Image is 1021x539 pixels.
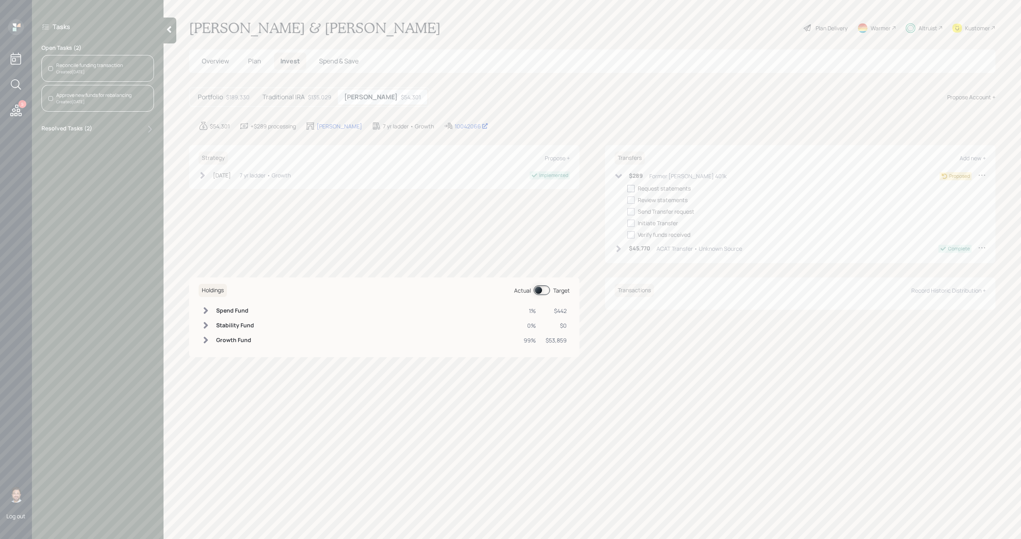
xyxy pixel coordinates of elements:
div: $54,301 [401,93,421,101]
div: Initiate Transfer [638,219,678,227]
div: Add new + [960,154,986,162]
div: Plan Delivery [816,24,848,32]
div: ACAT Transfer • Unknown Source [656,244,742,253]
div: $442 [546,307,567,315]
span: Spend & Save [319,57,359,65]
label: Tasks [53,22,70,31]
label: Open Tasks ( 2 ) [41,44,154,52]
h6: Growth Fund [216,337,254,344]
div: Send Transfer request [638,207,694,216]
div: 5 [18,100,26,108]
h6: $289 [629,173,643,179]
div: Verify funds received [638,230,690,239]
h6: Spend Fund [216,307,254,314]
div: [DATE] [213,171,231,179]
div: Created [DATE] [56,99,132,105]
div: 99% [524,336,536,344]
span: Invest [280,57,300,65]
div: Kustomer [965,24,990,32]
div: Review statements [638,196,688,204]
div: Proposed [949,173,970,180]
div: $0 [546,321,567,330]
label: Resolved Tasks ( 2 ) [41,124,92,134]
div: Request statements [638,184,691,193]
h1: [PERSON_NAME] & [PERSON_NAME] [189,19,441,37]
div: 1% [524,307,536,315]
h6: $45,770 [629,245,650,252]
h6: Strategy [199,151,228,165]
div: Complete [948,245,970,252]
h6: Holdings [199,284,227,297]
div: Actual [514,286,531,295]
div: 10042066 [455,122,488,130]
div: Propose + [545,154,570,162]
div: [PERSON_NAME] [317,122,362,130]
div: Target [553,286,570,295]
h5: Traditional IRA [262,93,305,101]
div: Warmer [871,24,891,32]
div: $54,301 [210,122,230,130]
div: Implemented [539,172,568,179]
img: michael-russo-headshot.png [8,487,24,503]
div: Log out [6,512,26,520]
h5: [PERSON_NAME] [344,93,398,101]
span: Overview [202,57,229,65]
div: Altruist [919,24,937,32]
div: Created [DATE] [56,69,123,75]
div: Propose Account + [947,93,995,101]
h6: Transactions [615,284,654,297]
h6: Stability Fund [216,322,254,329]
div: Approve new funds for rebalancing [56,92,132,99]
div: Reconcile funding transaction [56,62,123,69]
h5: Portfolio [198,93,223,101]
div: $189,330 [226,93,250,101]
div: $135,029 [308,93,331,101]
span: Plan [248,57,261,65]
div: +$289 processing [250,122,296,130]
div: $53,859 [546,336,567,344]
div: Former [PERSON_NAME] 401k [649,172,727,180]
div: 7 yr ladder • Growth [240,171,291,179]
h6: Transfers [615,151,645,165]
div: Record Historic Distribution + [911,287,986,294]
div: 0% [524,321,536,330]
div: 7 yr ladder • Growth [383,122,434,130]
